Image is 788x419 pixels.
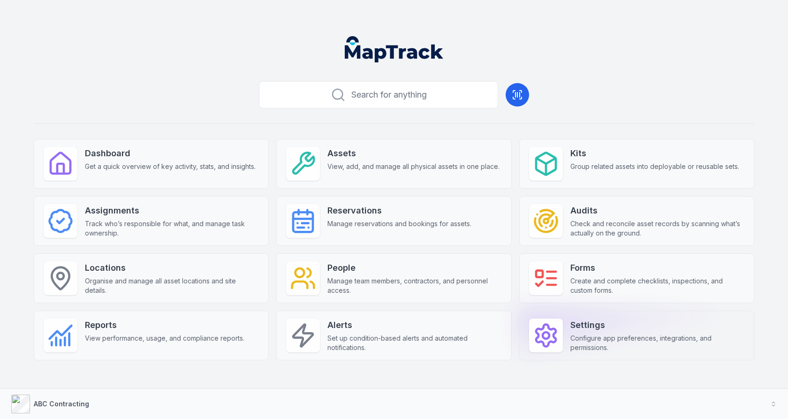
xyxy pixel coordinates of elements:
[34,253,269,303] a: LocationsOrganise and manage all asset locations and site details.
[351,88,427,101] span: Search for anything
[519,139,754,189] a: KitsGroup related assets into deployable or reusable sets.
[570,147,739,160] strong: Kits
[570,276,744,295] span: Create and complete checklists, inspections, and custom forms.
[34,400,89,408] strong: ABC Contracting
[570,204,744,217] strong: Audits
[570,162,739,171] span: Group related assets into deployable or reusable sets.
[85,319,244,332] strong: Reports
[519,253,754,303] a: FormsCreate and complete checklists, inspections, and custom forms.
[327,334,501,352] span: Set up condition-based alerts and automated notifications.
[85,276,259,295] span: Organise and manage all asset locations and site details.
[327,162,500,171] span: View, add, and manage all physical assets in one place.
[276,139,511,189] a: AssetsView, add, and manage all physical assets in one place.
[85,204,259,217] strong: Assignments
[276,253,511,303] a: PeopleManage team members, contractors, and personnel access.
[85,334,244,343] span: View performance, usage, and compliance reports.
[34,139,269,189] a: DashboardGet a quick overview of key activity, stats, and insights.
[327,261,501,274] strong: People
[85,261,259,274] strong: Locations
[85,147,256,160] strong: Dashboard
[34,311,269,360] a: ReportsView performance, usage, and compliance reports.
[330,36,458,62] nav: Global
[327,204,471,217] strong: Reservations
[276,311,511,360] a: AlertsSet up condition-based alerts and automated notifications.
[85,219,259,238] span: Track who’s responsible for what, and manage task ownership.
[327,219,471,229] span: Manage reservations and bookings for assets.
[276,196,511,246] a: ReservationsManage reservations and bookings for assets.
[570,261,744,274] strong: Forms
[519,196,754,246] a: AuditsCheck and reconcile asset records by scanning what’s actually on the ground.
[327,276,501,295] span: Manage team members, contractors, and personnel access.
[570,219,744,238] span: Check and reconcile asset records by scanning what’s actually on the ground.
[85,162,256,171] span: Get a quick overview of key activity, stats, and insights.
[327,319,501,332] strong: Alerts
[34,196,269,246] a: AssignmentsTrack who’s responsible for what, and manage task ownership.
[259,81,498,108] button: Search for anything
[570,319,744,332] strong: Settings
[327,147,500,160] strong: Assets
[519,311,754,360] a: SettingsConfigure app preferences, integrations, and permissions.
[570,334,744,352] span: Configure app preferences, integrations, and permissions.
